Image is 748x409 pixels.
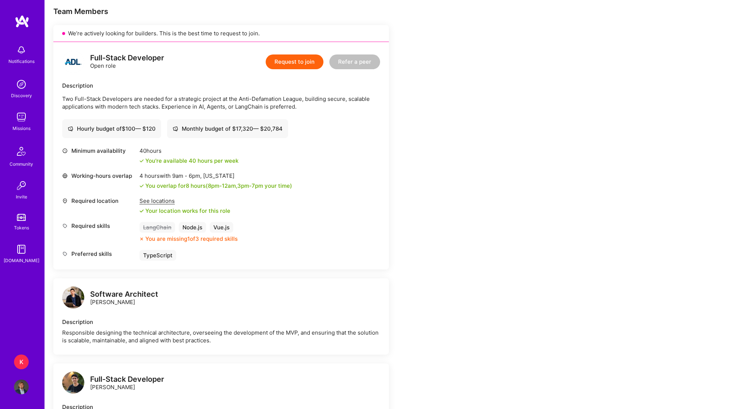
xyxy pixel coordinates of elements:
i: icon World [62,173,68,179]
a: User Avatar [12,380,31,394]
div: See locations [139,197,230,205]
div: You overlap for 8 hours ( your time) [145,182,292,190]
div: Team Members [53,7,389,16]
i: icon Check [139,159,144,163]
div: Notifications [8,57,35,65]
div: Open role [90,54,164,70]
img: User Avatar [14,380,29,394]
img: guide book [14,242,29,257]
div: Full-Stack Developer [90,54,164,62]
img: logo [62,286,84,308]
img: discovery [14,77,29,92]
i: icon Cash [68,126,73,131]
i: icon Check [139,209,144,213]
a: K [12,355,31,369]
img: logo [62,371,84,394]
div: 4 hours with [US_STATE] [139,172,292,180]
p: Two Full-Stack Developers are needed for a strategic project at the Anti-Defamation League, build... [62,95,380,110]
div: [PERSON_NAME] [90,290,158,306]
div: Description [62,82,380,89]
div: Full-Stack Developer [90,375,164,383]
div: 40 hours [139,147,238,155]
div: Description [62,318,380,326]
div: We’re actively looking for builders. This is the best time to request to join. [53,25,389,42]
div: Invite [16,193,27,201]
img: Invite [14,178,29,193]
div: Preferred skills [62,250,136,258]
i: icon Check [139,184,144,188]
div: Missions [13,124,31,132]
img: teamwork [14,110,29,124]
i: icon Location [62,198,68,204]
div: TypeScript [139,250,176,261]
img: tokens [17,214,26,221]
div: Tokens [14,224,29,232]
span: 9am - 6pm , [171,172,203,179]
div: Working-hours overlap [62,172,136,180]
div: Software Architect [90,290,158,298]
i: icon CloseOrange [139,237,144,241]
div: Node.js [179,222,206,233]
div: Required skills [62,222,136,230]
div: Vue.js [210,222,233,233]
a: logo [62,371,84,395]
div: Responsible designing the technical architecture, overseeing the development of the MVP, and ensu... [62,329,380,344]
button: Request to join [266,54,323,69]
button: Refer a peer [329,54,380,69]
div: Community [10,160,33,168]
div: You are missing 1 of 3 required skills [145,235,238,243]
div: Monthly budget of $ 17,320 — $ 20,784 [173,125,283,133]
div: Required location [62,197,136,205]
div: Hourly budget of $ 100 — $ 120 [68,125,156,133]
span: 8pm - 12am [208,182,236,189]
i: icon Cash [173,126,178,131]
a: logo [62,286,84,310]
img: logo [62,51,84,73]
div: LangChain [139,222,175,233]
div: [DOMAIN_NAME] [4,257,39,264]
div: [PERSON_NAME] [90,375,164,391]
img: bell [14,43,29,57]
span: 3pm - 7pm [237,182,263,189]
i: icon Clock [62,148,68,154]
div: K [14,355,29,369]
div: Your location works for this role [139,207,230,215]
i: icon Tag [62,251,68,257]
img: logo [15,15,29,28]
div: Discovery [11,92,32,99]
span: , [236,182,237,189]
div: You're available 40 hours per week [139,157,238,165]
i: icon Tag [62,223,68,229]
div: Minimum availability [62,147,136,155]
img: Community [13,142,30,160]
